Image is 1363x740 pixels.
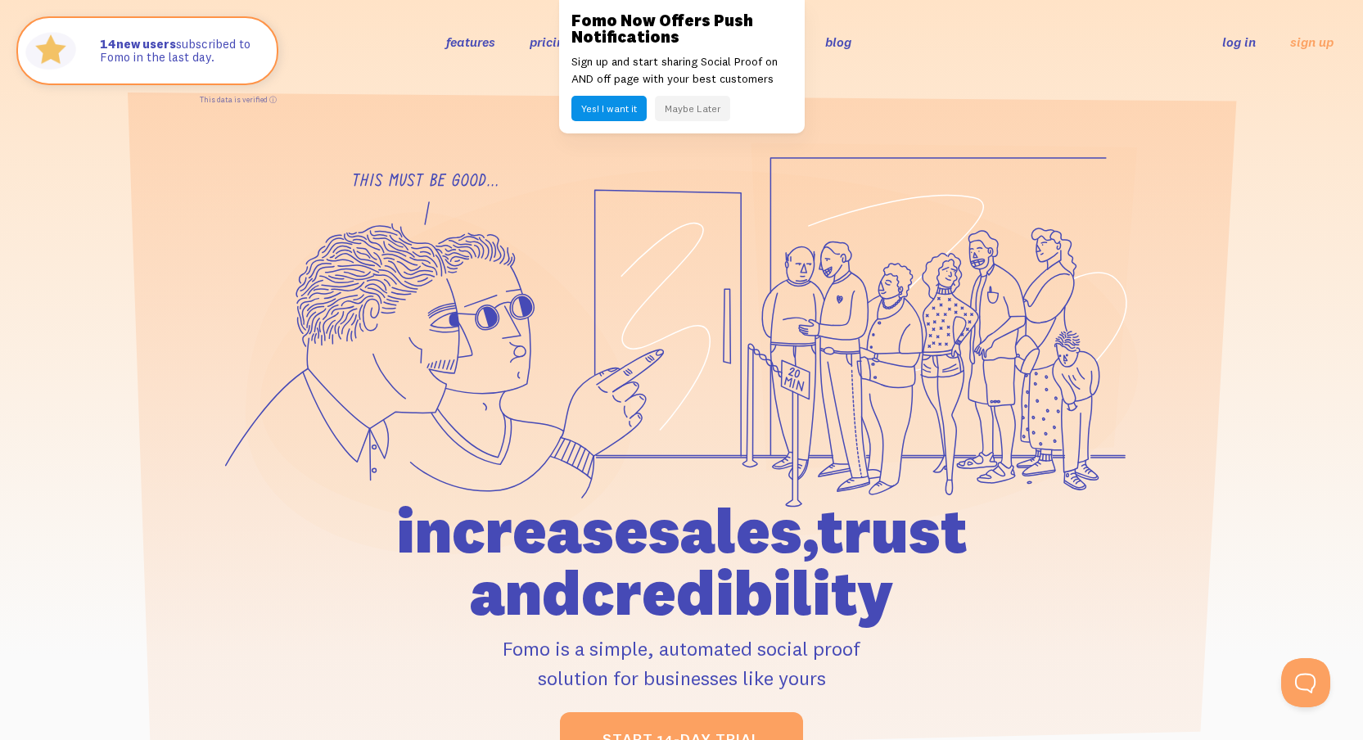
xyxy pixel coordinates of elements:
[100,36,176,52] strong: new users
[571,53,792,88] p: Sign up and start sharing Social Proof on AND off page with your best customers
[303,499,1061,624] h1: increase sales, trust and credibility
[1281,658,1330,707] iframe: Help Scout Beacon - Open
[100,38,116,52] span: 14
[655,96,730,121] button: Maybe Later
[571,96,647,121] button: Yes! I want it
[571,12,792,45] h3: Fomo Now Offers Push Notifications
[446,34,495,50] a: features
[1290,34,1334,51] a: sign up
[100,38,260,65] p: subscribed to Fomo in the last day.
[200,95,277,104] a: This data is verified ⓘ
[21,21,80,80] img: Fomo
[303,634,1061,693] p: Fomo is a simple, automated social proof solution for businesses like yours
[825,34,851,50] a: blog
[530,34,571,50] a: pricing
[1222,34,1256,50] a: log in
